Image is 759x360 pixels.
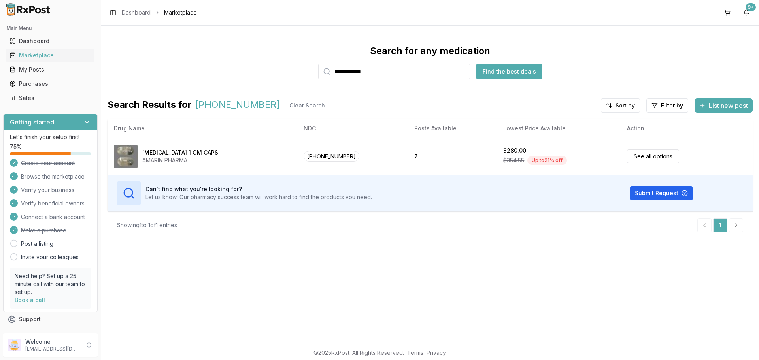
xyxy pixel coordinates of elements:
[9,94,91,102] div: Sales
[3,3,54,16] img: RxPost Logo
[3,63,98,76] button: My Posts
[601,98,640,113] button: Sort by
[21,226,66,234] span: Make a purchase
[21,173,85,181] span: Browse the marketplace
[142,149,218,156] div: [MEDICAL_DATA] 1 GM CAPS
[122,9,151,17] a: Dashboard
[6,48,94,62] a: Marketplace
[25,338,80,346] p: Welcome
[695,98,753,113] button: List new post
[283,98,331,113] button: Clear Search
[21,200,85,207] span: Verify beneficial owners
[408,119,497,138] th: Posts Available
[497,119,621,138] th: Lowest Price Available
[3,35,98,47] button: Dashboard
[21,213,85,221] span: Connect a bank account
[297,119,408,138] th: NDC
[661,102,683,109] span: Filter by
[8,339,21,351] img: User avatar
[6,34,94,48] a: Dashboard
[732,333,751,352] iframe: Intercom live chat
[10,133,91,141] p: Let's finish your setup first!
[145,193,372,201] p: Let us know! Our pharmacy success team will work hard to find the products you need.
[195,98,280,113] span: [PHONE_NUMBER]
[713,218,727,232] a: 1
[10,143,22,151] span: 75 %
[3,92,98,104] button: Sales
[25,346,80,352] p: [EMAIL_ADDRESS][DOMAIN_NAME]
[164,9,197,17] span: Marketplace
[695,102,753,110] a: List new post
[122,9,197,17] nav: breadcrumb
[3,312,98,326] button: Support
[627,149,679,163] a: See all options
[15,296,45,303] a: Book a call
[9,80,91,88] div: Purchases
[370,45,490,57] div: Search for any medication
[145,185,372,193] h3: Can't find what you're looking for?
[21,240,53,248] a: Post a listing
[407,349,423,356] a: Terms
[15,272,86,296] p: Need help? Set up a 25 minute call with our team to set up.
[21,186,74,194] span: Verify your business
[408,138,497,175] td: 7
[740,6,753,19] button: 9+
[108,119,297,138] th: Drug Name
[503,156,524,164] span: $354.55
[108,98,192,113] span: Search Results for
[503,147,526,155] div: $280.00
[476,64,542,79] button: Find the best deals
[21,159,75,167] span: Create your account
[427,349,446,356] a: Privacy
[630,186,693,200] button: Submit Request
[709,101,748,110] span: List new post
[6,25,94,32] h2: Main Menu
[646,98,688,113] button: Filter by
[114,145,138,168] img: Vascepa 1 GM CAPS
[9,37,91,45] div: Dashboard
[697,218,743,232] nav: pagination
[117,221,177,229] div: Showing 1 to 1 of 1 entries
[142,156,218,164] div: AMARIN PHARMA
[19,330,46,337] span: Feedback
[527,156,567,165] div: Up to 21 % off
[9,66,91,74] div: My Posts
[3,77,98,90] button: Purchases
[621,119,753,138] th: Action
[6,77,94,91] a: Purchases
[21,253,79,261] a: Invite your colleagues
[304,151,359,162] span: [PHONE_NUMBER]
[10,117,54,127] h3: Getting started
[6,62,94,77] a: My Posts
[746,3,756,11] div: 9+
[3,326,98,341] button: Feedback
[6,91,94,105] a: Sales
[3,49,98,62] button: Marketplace
[616,102,635,109] span: Sort by
[9,51,91,59] div: Marketplace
